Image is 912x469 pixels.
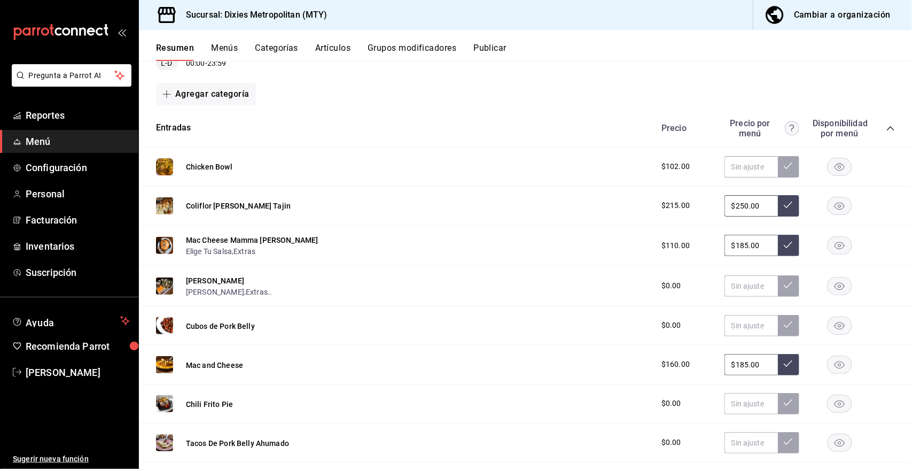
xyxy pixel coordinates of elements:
[26,187,130,201] span: Personal
[26,213,130,227] span: Facturación
[186,201,291,211] button: Coliflor [PERSON_NAME] Tajin
[7,78,131,89] a: Pregunta a Parrot AI
[156,43,912,61] div: navigation tabs
[724,432,778,453] input: Sin ajuste
[186,399,233,410] button: Chili Frito Pie
[724,315,778,336] input: Sin ajuste
[156,57,232,70] div: 00:00 - 23:59
[724,393,778,414] input: Sin ajuste
[156,122,191,134] button: Entradas
[26,108,130,122] span: Reportes
[156,278,173,295] img: Preview
[156,197,173,214] img: Preview
[26,365,130,380] span: [PERSON_NAME]
[661,359,690,370] span: $160.00
[186,245,318,257] div: ,
[661,320,681,331] span: $0.00
[651,123,719,133] div: Precio
[186,275,244,286] button: [PERSON_NAME]
[315,43,350,61] button: Artículos
[661,437,681,448] span: $0.00
[26,339,130,353] span: Recomienda Parrot
[156,43,194,61] button: Resumen
[724,354,778,375] input: Sin ajuste
[186,321,255,332] button: Cubos de Pork Belly
[661,200,690,211] span: $215.00
[177,9,328,21] h3: Sucursal: Dixies Metropolitan (MTY)
[186,360,243,371] button: Mac and Cheese
[724,118,799,139] div: Precio por menú
[886,124,895,133] button: collapse-category-row
[156,395,173,412] img: Preview
[813,118,866,139] div: Disponibilidad por menú
[29,70,115,81] span: Pregunta a Parrot AI
[473,43,506,61] button: Publicar
[661,398,681,409] span: $0.00
[156,356,173,373] img: Preview
[157,58,176,69] span: L-D
[661,161,690,172] span: $102.00
[186,438,289,449] button: Tacos De Pork Belly Ahumado
[186,287,244,297] button: [PERSON_NAME]
[186,246,232,257] button: Elige Tu Salsa
[255,43,299,61] button: Categorías
[156,83,256,105] button: Agregar categoría
[26,239,130,253] span: Inventarios
[186,235,318,245] button: Mac Cheese Mamma [PERSON_NAME]
[724,156,778,178] input: Sin ajuste
[661,240,690,251] span: $110.00
[26,160,130,175] span: Configuración
[211,43,238,61] button: Menús
[724,275,778,297] input: Sin ajuste
[156,158,173,175] img: Preview
[156,317,173,334] img: Preview
[186,162,232,172] button: Chicken Bowl
[26,314,116,327] span: Ayuda
[661,280,681,291] span: $0.00
[724,235,778,256] input: Sin ajuste
[246,287,272,297] button: Extras..
[724,195,778,217] input: Sin ajuste
[368,43,456,61] button: Grupos modificadores
[186,286,272,297] div: ,
[233,246,255,257] button: Extras
[13,453,130,465] span: Sugerir nueva función
[26,134,130,149] span: Menú
[12,64,131,87] button: Pregunta a Parrot AI
[156,434,173,451] img: Preview
[156,237,173,254] img: Preview
[794,7,891,22] div: Cambiar a organización
[26,265,130,280] span: Suscripción
[118,28,126,36] button: open_drawer_menu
